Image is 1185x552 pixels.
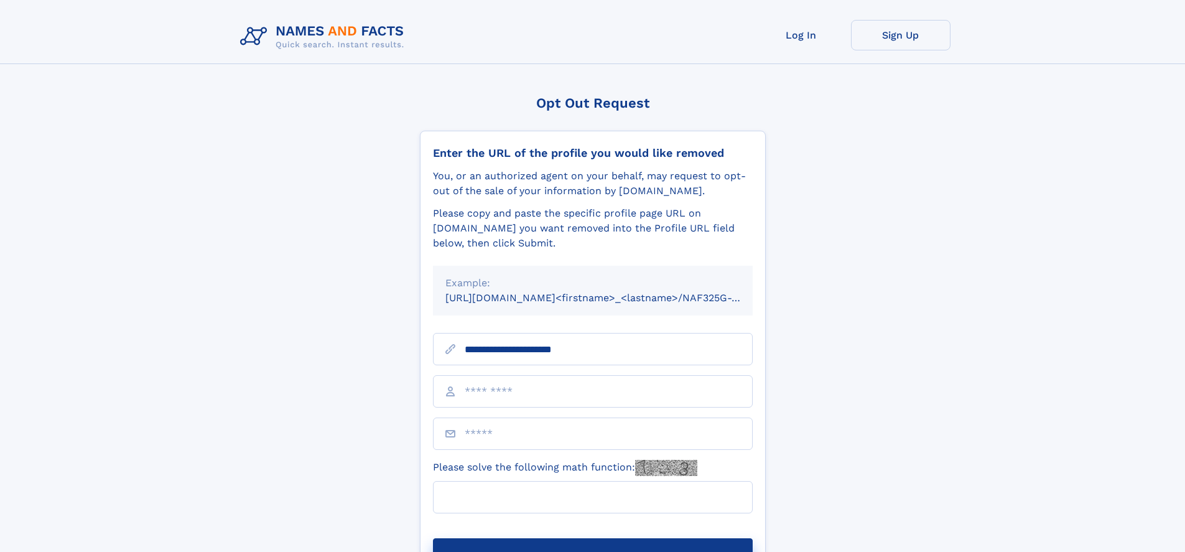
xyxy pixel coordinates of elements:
div: Enter the URL of the profile you would like removed [433,146,753,160]
label: Please solve the following math function: [433,460,697,476]
div: Please copy and paste the specific profile page URL on [DOMAIN_NAME] you want removed into the Pr... [433,206,753,251]
div: Opt Out Request [420,95,766,111]
img: Logo Names and Facts [235,20,414,54]
div: You, or an authorized agent on your behalf, may request to opt-out of the sale of your informatio... [433,169,753,199]
small: [URL][DOMAIN_NAME]<firstname>_<lastname>/NAF325G-xxxxxxxx [445,292,776,304]
a: Sign Up [851,20,950,50]
a: Log In [751,20,851,50]
div: Example: [445,276,740,291]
